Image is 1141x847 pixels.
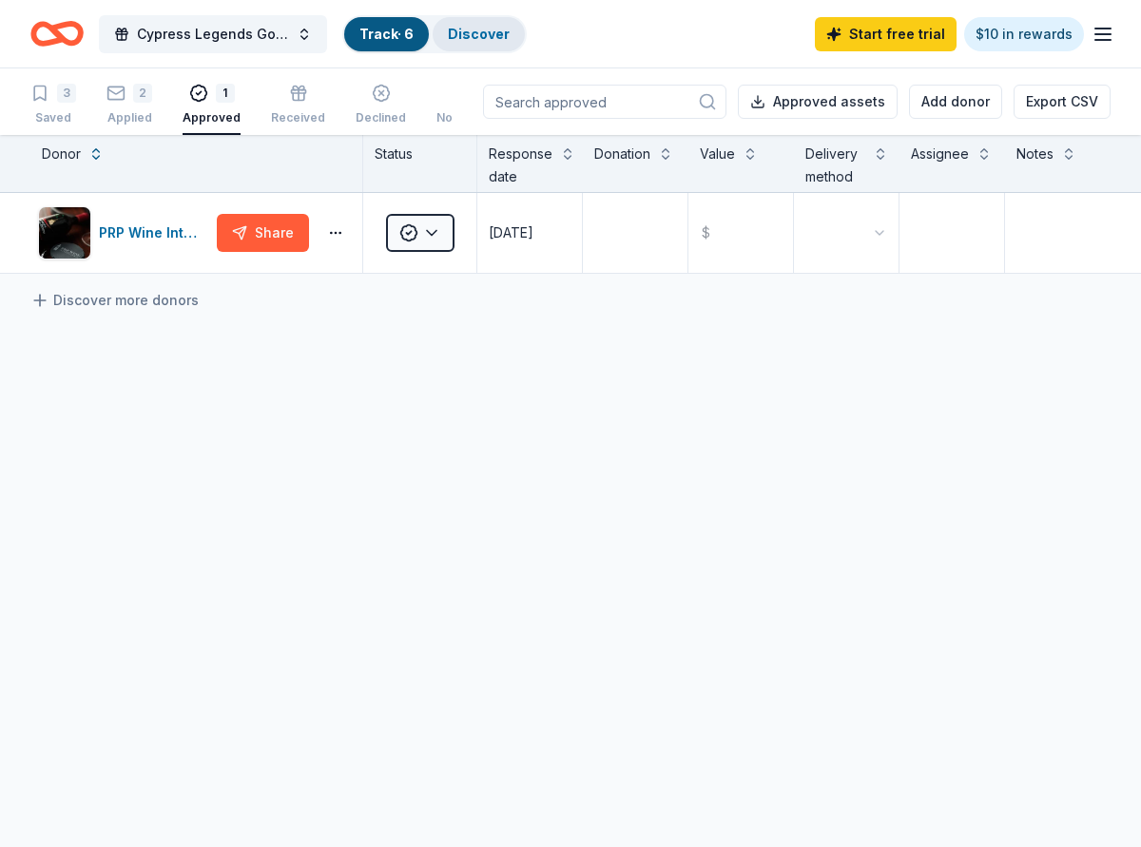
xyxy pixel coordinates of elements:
[356,110,406,125] div: Declined
[30,11,84,56] a: Home
[436,76,518,135] button: Not interested
[489,221,533,244] div: [DATE]
[359,26,414,42] a: Track· 6
[30,110,76,125] div: Saved
[38,206,209,260] button: Image for PRP Wine InternationalPRP Wine International
[594,143,650,165] div: Donation
[805,143,865,188] div: Delivery method
[183,76,241,135] button: 1Approved
[477,193,582,273] button: [DATE]
[1014,85,1111,119] button: Export CSV
[133,84,152,103] div: 2
[39,207,90,259] img: Image for PRP Wine International
[183,110,241,125] div: Approved
[700,143,735,165] div: Value
[911,143,969,165] div: Assignee
[909,85,1002,119] button: Add donor
[30,76,76,135] button: 3Saved
[436,110,518,125] div: Not interested
[271,76,325,135] button: Received
[448,26,510,42] a: Discover
[106,110,152,125] div: Applied
[217,214,309,252] button: Share
[137,23,289,46] span: Cypress Legends Golf Tournament
[271,110,325,125] div: Received
[42,143,81,165] div: Donor
[483,85,726,119] input: Search approved
[964,17,1084,51] a: $10 in rewards
[815,17,957,51] a: Start free trial
[216,84,235,103] div: 1
[489,143,552,188] div: Response date
[99,15,327,53] button: Cypress Legends Golf Tournament
[363,135,477,192] div: Status
[738,85,898,119] button: Approved assets
[106,76,152,135] button: 2Applied
[99,221,209,244] div: PRP Wine International
[1016,143,1054,165] div: Notes
[356,76,406,135] button: Declined
[342,15,527,53] button: Track· 6Discover
[30,289,199,312] a: Discover more donors
[57,84,76,103] div: 3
